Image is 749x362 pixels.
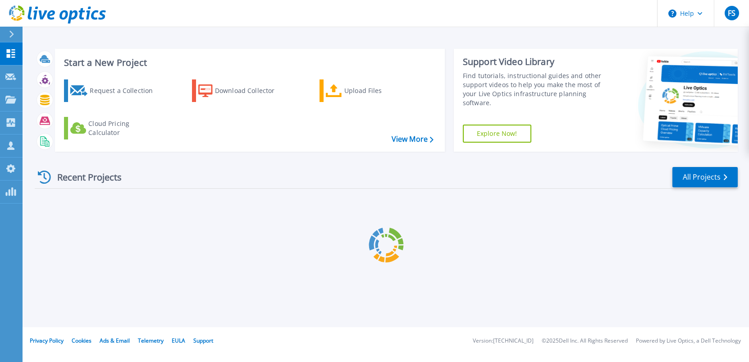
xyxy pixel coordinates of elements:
[138,337,164,344] a: Telemetry
[463,71,606,107] div: Find tutorials, instructional guides and other support videos to help you make the most of your L...
[463,56,606,68] div: Support Video Library
[64,117,164,139] a: Cloud Pricing Calculator
[64,58,433,68] h3: Start a New Project
[90,82,162,100] div: Request a Collection
[72,337,91,344] a: Cookies
[192,79,292,102] a: Download Collector
[636,338,741,344] li: Powered by Live Optics, a Dell Technology
[672,167,738,187] a: All Projects
[88,119,160,137] div: Cloud Pricing Calculator
[172,337,185,344] a: EULA
[463,125,531,143] a: Explore Now!
[30,337,64,344] a: Privacy Policy
[542,338,628,344] li: © 2025 Dell Inc. All Rights Reserved
[100,337,130,344] a: Ads & Email
[728,9,735,17] span: FS
[193,337,213,344] a: Support
[64,79,164,102] a: Request a Collection
[473,338,534,344] li: Version: [TECHNICAL_ID]
[35,166,134,188] div: Recent Projects
[320,79,420,102] a: Upload Files
[344,82,416,100] div: Upload Files
[215,82,287,100] div: Download Collector
[392,135,434,144] a: View More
